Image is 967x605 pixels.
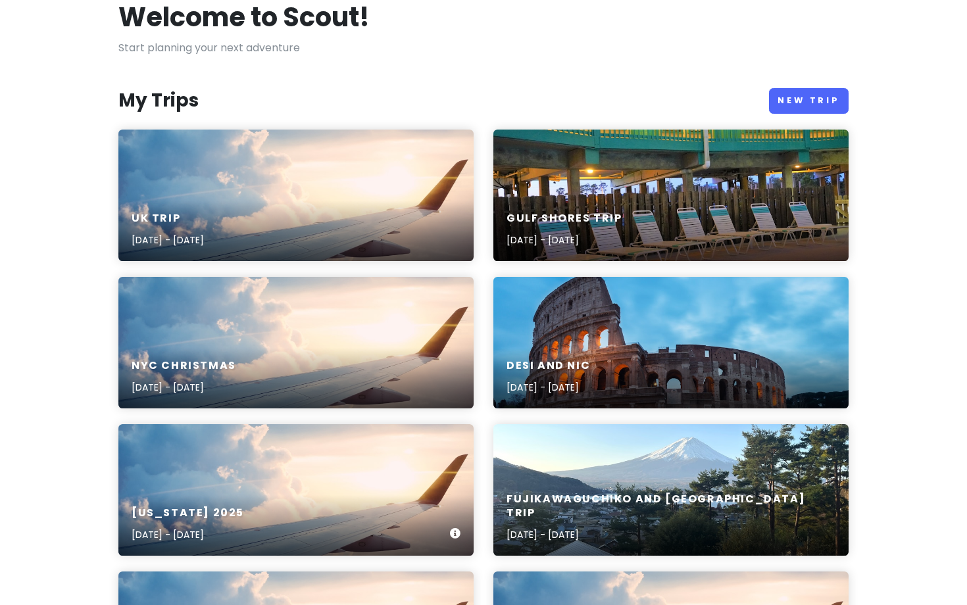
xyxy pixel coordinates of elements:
[493,424,849,556] a: A view of a snow covered mountain in the distanceFujikawaguchiko and [GEOGRAPHIC_DATA] Trip[DATE]...
[769,88,849,114] a: New Trip
[493,130,849,261] a: a row of lawn chairs sitting in front of a buildingGulf Shores Trip[DATE] - [DATE]
[118,277,474,408] a: aerial photography of airlinerNYC Christmas[DATE] - [DATE]
[507,493,835,520] h6: Fujikawaguchiko and [GEOGRAPHIC_DATA] Trip
[132,506,244,520] h6: [US_STATE] 2025
[118,424,474,556] a: aerial photography of airliner[US_STATE] 2025[DATE] - [DATE]
[118,89,199,112] h3: My Trips
[118,130,474,261] a: aerial photography of airlinerUK Trip[DATE] - [DATE]
[132,380,236,395] p: [DATE] - [DATE]
[118,39,849,57] p: Start planning your next adventure
[507,212,622,226] h6: Gulf Shores Trip
[132,233,204,247] p: [DATE] - [DATE]
[132,527,244,542] p: [DATE] - [DATE]
[132,359,236,373] h6: NYC Christmas
[507,233,622,247] p: [DATE] - [DATE]
[132,212,204,226] h6: UK Trip
[507,527,835,542] p: [DATE] - [DATE]
[507,380,590,395] p: [DATE] - [DATE]
[493,277,849,408] a: Colosseum arena photographyDesi and Nic[DATE] - [DATE]
[507,359,590,373] h6: Desi and Nic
